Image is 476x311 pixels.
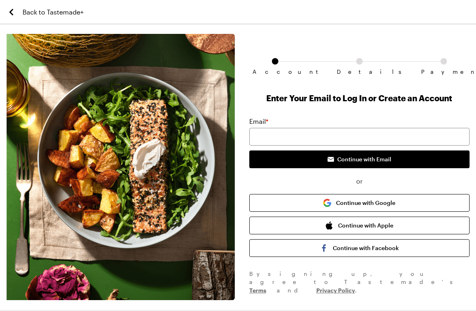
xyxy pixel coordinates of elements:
button: Continue with Email [249,150,470,168]
label: Email [249,117,268,126]
span: Details [337,69,382,75]
span: Continue with Email [337,155,391,163]
h1: Enter Your Email to Log In or Create an Account [249,92,470,104]
a: Privacy Policy [316,286,355,294]
button: Continue with Facebook [249,239,470,257]
span: Account [253,69,298,75]
button: Continue with Google [249,194,470,212]
a: Terms [249,286,266,294]
span: or [249,176,470,186]
div: By signing up , you agree to Tastemade's and . [249,270,470,294]
button: Continue with Apple [249,217,470,234]
span: Back to Tastemade+ [23,7,84,17]
ol: Subscription checkout form navigation [249,58,470,69]
span: Payment [421,69,466,75]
